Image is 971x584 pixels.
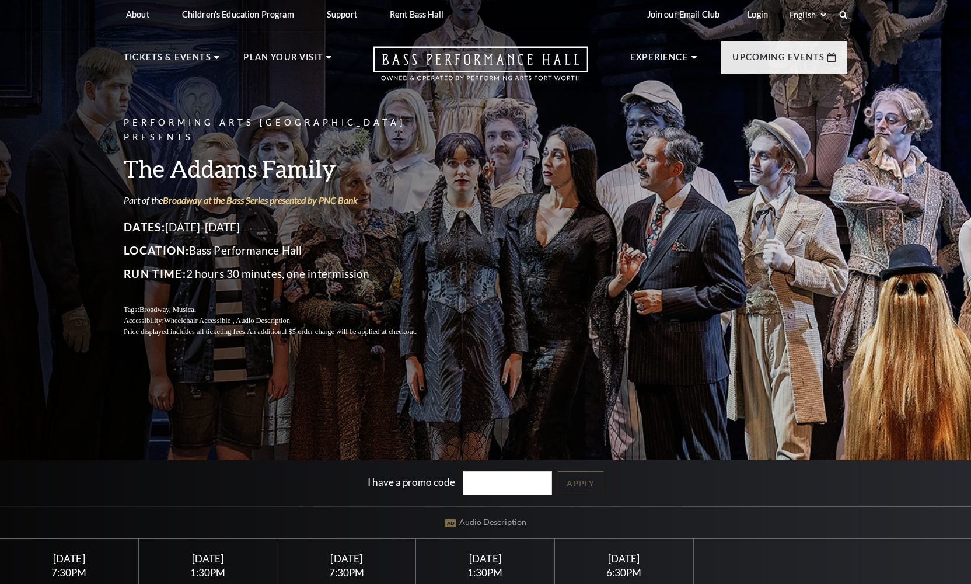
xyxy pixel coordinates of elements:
[630,50,689,71] p: Experience
[124,244,189,258] span: Location:
[124,242,445,260] p: Bass Performance Hall
[124,50,211,71] p: Tickets & Events
[732,50,825,71] p: Upcoming Events
[164,317,290,325] span: Wheelchair Accessible , Audio Description
[126,9,149,19] p: About
[124,315,445,326] p: Accessibility:
[291,552,401,565] div: [DATE]
[291,568,401,578] div: 7:30PM
[243,50,323,71] p: Plan Your Visit
[124,305,445,316] p: Tags:
[124,221,165,234] span: Dates:
[163,194,358,206] a: Broadway at the Bass Series presented by PNC Bank
[14,568,124,578] div: 7:30PM
[124,194,445,207] p: Part of the
[787,9,828,20] select: Select:
[124,265,445,284] p: 2 hours 30 minutes, one intermission
[14,552,124,565] div: [DATE]
[152,552,263,565] div: [DATE]
[124,116,445,145] p: Performing Arts [GEOGRAPHIC_DATA] Presents
[124,326,445,338] p: Price displayed includes all ticketing fees.
[152,568,263,578] div: 1:30PM
[569,552,679,565] div: [DATE]
[390,9,443,19] p: Rent Bass Hall
[368,476,455,488] label: I have a promo code
[124,154,445,183] h3: The Addams Family
[430,568,540,578] div: 1:30PM
[182,9,294,19] p: Children's Education Program
[247,328,417,336] span: An additional $5 order charge will be applied at checkout.
[124,267,186,281] span: Run Time:
[139,306,196,314] span: Broadway, Musical
[569,568,679,578] div: 6:30PM
[124,218,445,237] p: [DATE]-[DATE]
[327,9,357,19] p: Support
[430,552,540,565] div: [DATE]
